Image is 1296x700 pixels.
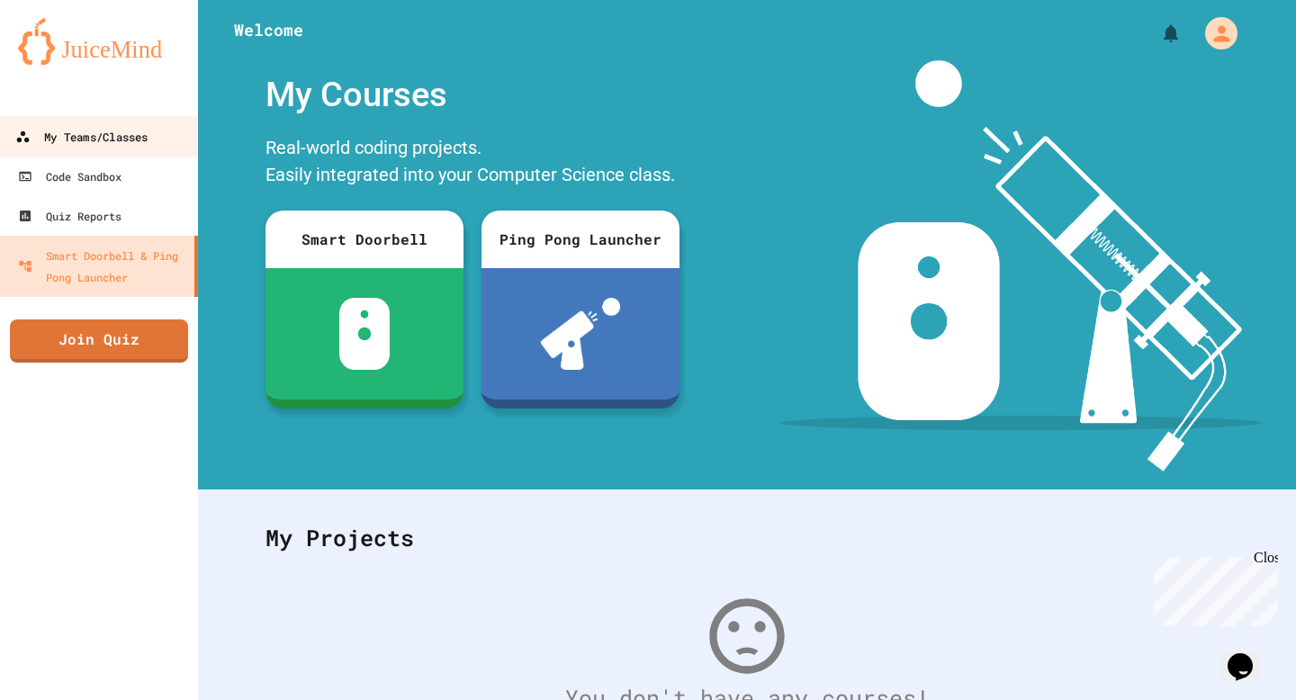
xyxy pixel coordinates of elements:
[18,245,187,288] div: Smart Doorbell & Ping Pong Launcher
[10,319,188,363] a: Join Quiz
[247,503,1246,573] div: My Projects
[1147,550,1278,626] iframe: chat widget
[256,130,688,197] div: Real-world coding projects. Easily integrated into your Computer Science class.
[18,205,121,227] div: Quiz Reports
[265,211,463,268] div: Smart Doorbell
[18,18,180,65] img: logo-orange.svg
[7,7,124,114] div: Chat with us now!Close
[15,126,148,148] div: My Teams/Classes
[1186,13,1242,54] div: My Account
[780,60,1263,471] img: banner-image-my-projects.png
[339,298,391,370] img: sdb-white.svg
[1220,628,1278,682] iframe: chat widget
[541,298,621,370] img: ppl-with-ball.png
[1127,18,1186,49] div: My Notifications
[18,166,121,187] div: Code Sandbox
[481,211,679,268] div: Ping Pong Launcher
[256,60,688,130] div: My Courses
